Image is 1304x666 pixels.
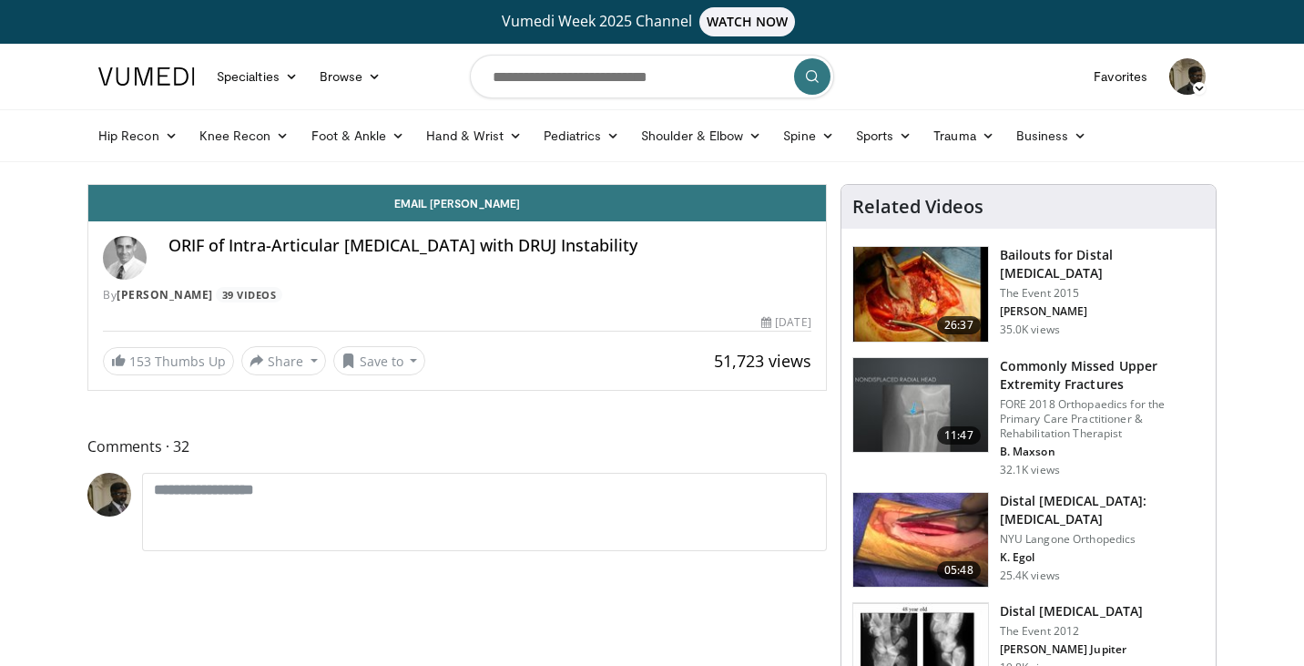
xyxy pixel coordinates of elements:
a: Vumedi Week 2025 ChannelWATCH NOW [101,7,1203,36]
p: The Event 2012 [1000,624,1143,639]
a: Pediatrics [533,118,630,154]
a: Browse [309,58,392,95]
img: Avatar [103,236,147,280]
img: Avatar [87,473,131,517]
button: Save to [333,346,426,375]
img: Avatar [1169,58,1206,95]
h4: ORIF of Intra-Articular [MEDICAL_DATA] with DRUJ Instability [168,236,811,256]
p: K. Egol [1000,550,1205,565]
a: Specialties [206,58,309,95]
h3: Commonly Missed Upper Extremity Fractures [1000,357,1205,394]
a: Favorites [1083,58,1158,95]
a: 11:47 Commonly Missed Upper Extremity Fractures FORE 2018 Orthopaedics for the Primary Care Pract... [852,357,1205,477]
img: VuMedi Logo [98,67,195,86]
a: 05:48 Distal [MEDICAL_DATA]: [MEDICAL_DATA] NYU Langone Orthopedics K. Egol 25.4K views [852,492,1205,589]
span: 05:48 [937,561,981,579]
h3: Distal [MEDICAL_DATA] [1000,602,1143,620]
a: Email [PERSON_NAME] [88,185,826,221]
span: 11:47 [937,426,981,445]
span: 51,723 views [714,350,811,372]
input: Search topics, interventions [470,55,834,98]
p: FORE 2018 Orthopaedics for the Primary Care Practitioner & Rehabilitation Therapist [1000,397,1205,441]
p: 35.0K views [1000,323,1060,337]
p: NYU Langone Orthopedics [1000,532,1205,547]
a: 39 Videos [216,287,282,302]
h3: Distal [MEDICAL_DATA]: [MEDICAL_DATA] [1000,492,1205,528]
a: Hand & Wrist [415,118,533,154]
a: Knee Recon [188,118,301,154]
h4: Related Videos [852,196,983,218]
a: Shoulder & Elbow [630,118,772,154]
p: The Event 2015 [1000,286,1205,301]
div: By [103,287,811,303]
span: WATCH NOW [699,7,796,36]
p: [PERSON_NAME] Jupiter [1000,642,1143,657]
a: [PERSON_NAME] [117,287,213,302]
span: 26:37 [937,316,981,334]
a: Sports [845,118,923,154]
img: bc58b799-5045-44a7-a548-f03e4d12a111.150x105_q85_crop-smart_upscale.jpg [853,493,988,588]
a: 153 Thumbs Up [103,347,234,375]
a: 26:37 Bailouts for Distal [MEDICAL_DATA] The Event 2015 [PERSON_NAME] 35.0K views [852,246,1205,343]
img: b2c65235-e098-4cd2-ab0f-914df5e3e270.150x105_q85_crop-smart_upscale.jpg [853,358,988,453]
p: 32.1K views [1000,463,1060,477]
span: 153 [129,353,151,370]
img: 01482765-6846-4a6d-ad01-5b634001122a.150x105_q85_crop-smart_upscale.jpg [853,247,988,342]
a: Spine [772,118,844,154]
p: B. Maxson [1000,445,1205,459]
a: Trauma [922,118,1005,154]
h3: Bailouts for Distal [MEDICAL_DATA] [1000,246,1205,282]
p: [PERSON_NAME] [1000,304,1205,319]
div: [DATE] [761,314,810,331]
a: Foot & Ankle [301,118,416,154]
button: Share [241,346,326,375]
span: Comments 32 [87,435,827,458]
a: Hip Recon [87,118,188,154]
p: 25.4K views [1000,569,1060,583]
a: Business [1005,118,1098,154]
